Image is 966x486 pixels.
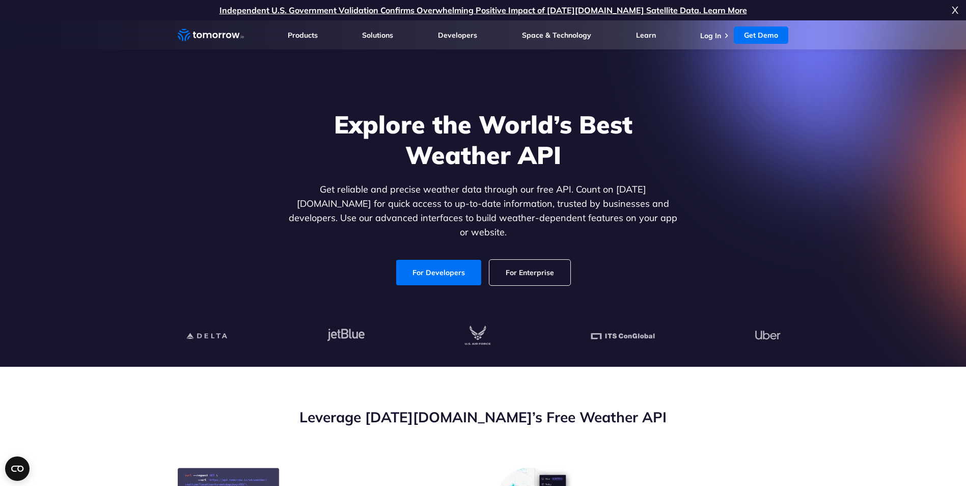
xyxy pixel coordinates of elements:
[396,260,481,285] a: For Developers
[636,31,656,40] a: Learn
[287,109,680,170] h1: Explore the World’s Best Weather API
[178,408,789,427] h2: Leverage [DATE][DOMAIN_NAME]’s Free Weather API
[700,31,721,40] a: Log In
[5,456,30,481] button: Open CMP widget
[287,182,680,239] p: Get reliable and precise weather data through our free API. Count on [DATE][DOMAIN_NAME] for quic...
[178,28,244,43] a: Home link
[219,5,747,15] a: Independent U.S. Government Validation Confirms Overwhelming Positive Impact of [DATE][DOMAIN_NAM...
[438,31,477,40] a: Developers
[734,26,788,44] a: Get Demo
[489,260,570,285] a: For Enterprise
[288,31,318,40] a: Products
[362,31,393,40] a: Solutions
[522,31,591,40] a: Space & Technology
